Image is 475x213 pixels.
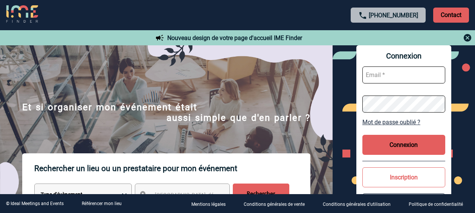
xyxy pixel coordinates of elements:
[362,167,445,187] button: Inscription
[238,200,317,207] a: Conditions générales de vente
[362,66,445,83] input: Email *
[362,135,445,155] button: Connexion
[362,51,445,60] span: Connexion
[244,202,305,207] p: Conditions générales de vente
[191,202,226,207] p: Mentions légales
[409,202,463,207] p: Politique de confidentialité
[82,201,122,206] a: Référencer mon lieu
[233,184,289,205] input: Rechercher
[317,200,403,207] a: Conditions générales d'utilisation
[358,11,367,20] img: call-24-px.png
[323,202,391,207] p: Conditions générales d'utilisation
[185,200,238,207] a: Mentions légales
[369,12,418,19] a: [PHONE_NUMBER]
[403,200,475,207] a: Politique de confidentialité
[433,8,469,23] p: Contact
[34,153,310,184] p: Rechercher un lieu ou un prestataire pour mon événement
[6,201,64,206] div: © Ideal Meetings and Events
[155,192,260,198] span: [GEOGRAPHIC_DATA], département, région...
[362,119,445,126] a: Mot de passe oublié ?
